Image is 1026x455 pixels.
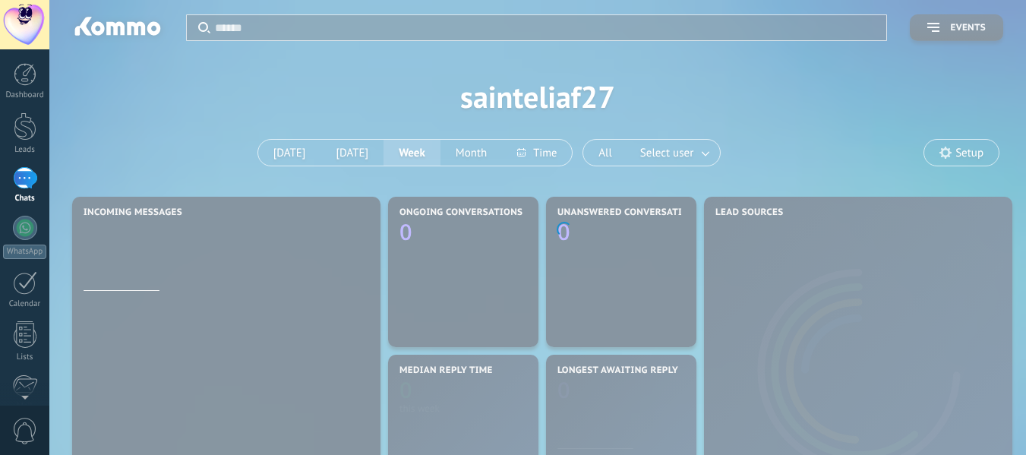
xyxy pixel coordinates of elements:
div: Leads [3,145,47,155]
div: Calendar [3,299,47,309]
div: Lists [3,352,47,362]
div: WhatsApp [3,245,46,259]
div: Dashboard [3,90,47,100]
div: Chats [3,194,47,204]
